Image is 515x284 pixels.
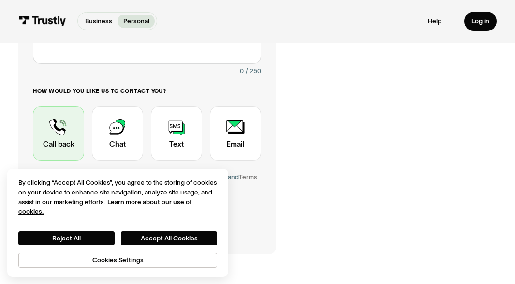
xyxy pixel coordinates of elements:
[118,15,155,28] a: Personal
[18,178,217,217] div: By clicking “Accept All Cookies”, you agree to the storing of cookies on your device to enhance s...
[121,231,217,245] button: Accept All Cookies
[33,88,261,95] label: How would you like us to contact you?
[246,66,261,77] div: / 250
[123,16,149,26] p: Personal
[18,178,217,268] div: Privacy
[240,66,244,77] div: 0
[464,12,497,31] a: Log in
[471,17,489,25] div: Log in
[18,231,115,245] button: Reject All
[7,169,228,277] div: Cookie banner
[18,253,217,268] button: Cookies Settings
[85,16,112,26] p: Business
[18,16,66,26] img: Trustly Logo
[80,15,118,28] a: Business
[428,17,441,25] a: Help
